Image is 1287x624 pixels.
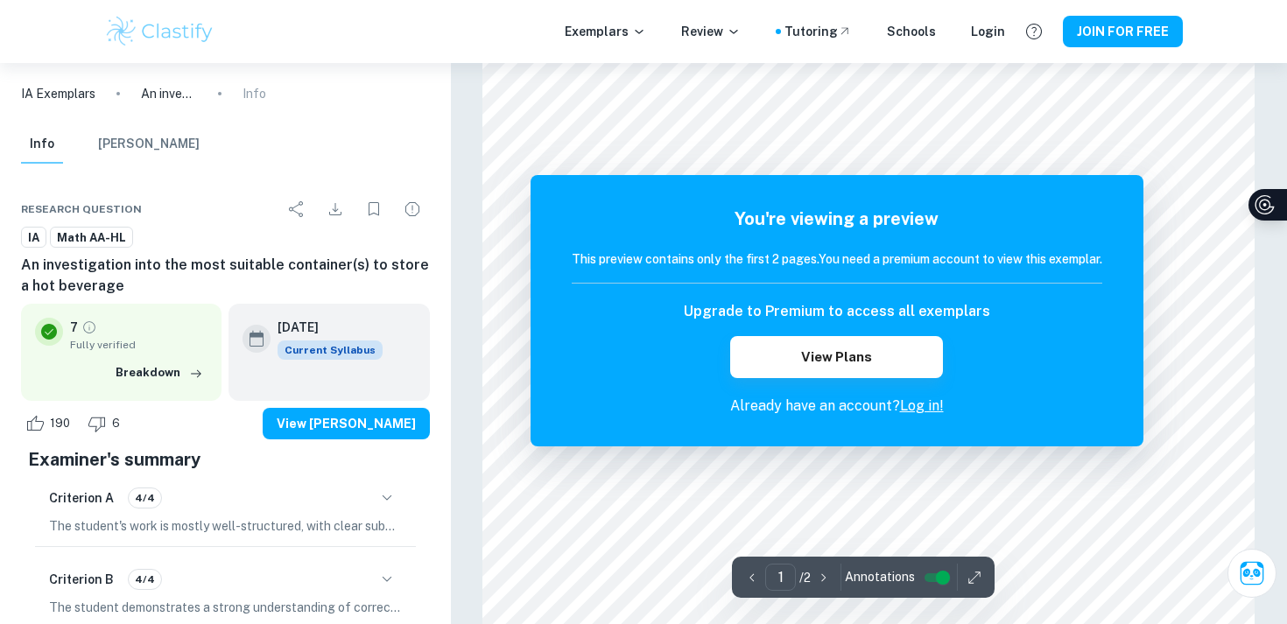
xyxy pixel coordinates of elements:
span: 4/4 [129,490,161,506]
button: [PERSON_NAME] [98,125,200,164]
div: Download [318,192,353,227]
a: Grade fully verified [81,319,97,335]
a: IA [21,227,46,249]
span: Research question [21,201,142,217]
span: 4/4 [129,571,161,587]
h6: [DATE] [278,318,369,337]
button: View [PERSON_NAME] [263,408,430,439]
span: 190 [40,415,80,432]
img: Clastify logo [104,14,215,49]
h6: This preview contains only the first 2 pages. You need a premium account to view this exemplar. [572,249,1102,269]
p: The student demonstrates a strong understanding of correct mathematical notation, symbols, and te... [49,598,402,617]
button: Help and Feedback [1019,17,1049,46]
p: The student's work is mostly well-structured, with clear subdivisions in the body and a well-stat... [49,516,402,536]
button: Info [21,125,63,164]
span: IA [22,229,46,247]
div: Like [21,410,80,438]
div: This exemplar is based on the current syllabus. Feel free to refer to it for inspiration/ideas wh... [278,340,383,360]
h6: Upgrade to Premium to access all exemplars [684,301,990,322]
button: Breakdown [111,360,207,386]
button: Ask Clai [1227,549,1276,598]
h6: Criterion A [49,488,114,508]
span: Annotations [845,568,915,586]
h6: Criterion B [49,570,114,589]
p: Info [243,84,266,103]
p: Already have an account? [572,396,1102,417]
p: 7 [70,318,78,337]
a: IA Exemplars [21,84,95,103]
span: Math AA-HL [51,229,132,247]
span: 6 [102,415,130,432]
a: Schools [887,22,936,41]
p: Exemplars [565,22,646,41]
span: Fully verified [70,337,207,353]
div: Share [279,192,314,227]
h5: Examiner's summary [28,446,423,473]
span: Current Syllabus [278,340,383,360]
div: Report issue [395,192,430,227]
div: Bookmark [356,192,391,227]
h5: You're viewing a preview [572,206,1102,232]
a: Login [971,22,1005,41]
p: An investigation into the most suitable container(s) to store a hot beverage [141,84,197,103]
p: / 2 [799,568,811,587]
a: Tutoring [784,22,852,41]
p: Review [681,22,741,41]
button: JOIN FOR FREE [1063,16,1183,47]
a: Math AA-HL [50,227,133,249]
a: Log in! [900,397,944,414]
button: View Plans [730,336,942,378]
div: Dislike [83,410,130,438]
h6: An investigation into the most suitable container(s) to store a hot beverage [21,255,430,297]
